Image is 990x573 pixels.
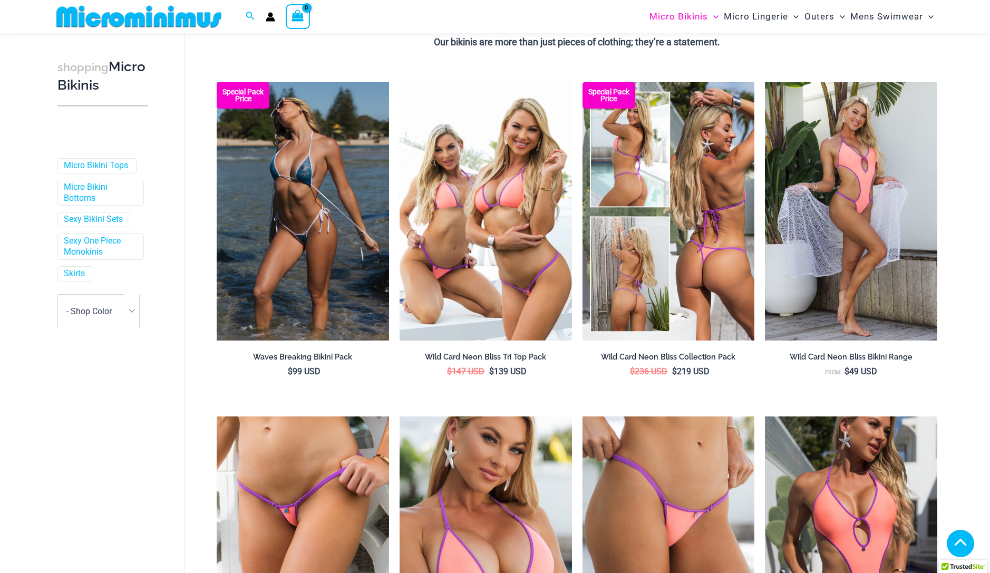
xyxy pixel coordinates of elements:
[845,366,877,376] bdi: 49 USD
[400,82,572,341] img: Wild Card Neon Bliss Tri Top Pack
[64,268,85,279] a: Skirts
[217,352,389,366] a: Waves Breaking Bikini Pack
[217,89,269,102] b: Special Pack Price
[765,352,937,362] h2: Wild Card Neon Bliss Bikini Range
[57,61,109,74] span: shopping
[834,3,845,30] span: Menu Toggle
[583,82,755,341] img: Collection Pack B (1)
[52,5,226,28] img: MM SHOP LOGO FLAT
[845,366,849,376] span: $
[400,352,572,366] a: Wild Card Neon Bliss Tri Top Pack
[647,3,721,30] a: Micro BikinisMenu ToggleMenu Toggle
[64,160,128,171] a: Micro Bikini Tops
[583,352,755,362] h2: Wild Card Neon Bliss Collection Pack
[489,366,494,376] span: $
[57,294,140,329] span: - Shop Color
[447,366,452,376] span: $
[286,4,310,28] a: View Shopping Cart, empty
[489,366,527,376] bdi: 139 USD
[672,366,710,376] bdi: 219 USD
[266,12,275,22] a: Account icon link
[804,3,834,30] span: Outers
[630,366,635,376] span: $
[645,2,938,32] nav: Site Navigation
[765,82,937,341] a: Wild Card Neon Bliss 312 Top 01Wild Card Neon Bliss 819 One Piece St Martin 5996 Sarong 04Wild Ca...
[649,3,708,30] span: Micro Bikinis
[434,36,720,47] strong: Our bikinis are more than just pieces of clothing; they’re a statement.
[923,3,934,30] span: Menu Toggle
[788,3,799,30] span: Menu Toggle
[672,366,677,376] span: $
[64,214,123,225] a: Sexy Bikini Sets
[288,366,293,376] span: $
[64,182,135,204] a: Micro Bikini Bottoms
[288,366,321,376] bdi: 99 USD
[630,366,667,376] bdi: 236 USD
[217,352,389,362] h2: Waves Breaking Bikini Pack
[583,89,635,102] b: Special Pack Price
[765,82,937,341] img: Wild Card Neon Bliss 312 Top 01
[724,3,788,30] span: Micro Lingerie
[217,82,389,341] a: Waves Breaking Ocean 312 Top 456 Bottom 08 Waves Breaking Ocean 312 Top 456 Bottom 04Waves Breaki...
[583,352,755,366] a: Wild Card Neon Bliss Collection Pack
[400,82,572,341] a: Wild Card Neon Bliss Tri Top PackWild Card Neon Bliss Tri Top Pack BWild Card Neon Bliss Tri Top ...
[217,82,389,341] img: Waves Breaking Ocean 312 Top 456 Bottom 08
[400,352,572,362] h2: Wild Card Neon Bliss Tri Top Pack
[57,58,148,94] h3: Micro Bikinis
[58,295,139,328] span: - Shop Color
[721,3,801,30] a: Micro LingerieMenu ToggleMenu Toggle
[246,10,255,23] a: Search icon link
[765,352,937,366] a: Wild Card Neon Bliss Bikini Range
[708,3,719,30] span: Menu Toggle
[848,3,936,30] a: Mens SwimwearMenu ToggleMenu Toggle
[825,369,842,376] span: From:
[850,3,923,30] span: Mens Swimwear
[583,82,755,341] a: Collection Pack (7) Collection Pack B (1)Collection Pack B (1)
[64,236,135,258] a: Sexy One Piece Monokinis
[447,366,484,376] bdi: 147 USD
[802,3,848,30] a: OutersMenu ToggleMenu Toggle
[66,306,112,316] span: - Shop Color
